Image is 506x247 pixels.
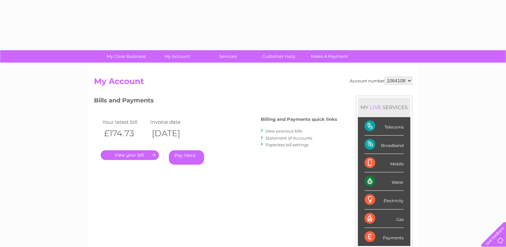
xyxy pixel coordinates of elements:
[365,154,404,172] div: Mobile
[94,77,412,89] h2: My Account
[101,117,149,127] td: Your latest bill
[251,50,306,63] a: Customer Help
[148,127,197,140] th: [DATE]
[200,50,256,63] a: Services
[266,136,312,141] a: Statement of Accounts
[101,150,159,160] a: .
[302,50,357,63] a: Make A Payment
[365,228,404,246] div: Payments
[369,104,383,110] div: LIVE
[365,117,404,136] div: Telecoms
[365,191,404,209] div: Electricity
[365,210,404,228] div: Gas
[101,127,149,140] th: £174.73
[149,50,205,63] a: My Account
[365,136,404,154] div: Broadband
[99,50,154,63] a: My Clear Business
[261,117,337,122] h4: Billing and Payments quick links
[358,98,410,117] div: MY SERVICES
[169,150,204,165] a: Pay Here
[94,96,337,107] h3: Bills and Payments
[266,129,302,134] a: View previous bills
[350,77,412,85] div: Account number
[266,142,309,147] a: Paperless bill settings
[148,117,197,127] td: Invoice date
[365,172,404,191] div: Water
